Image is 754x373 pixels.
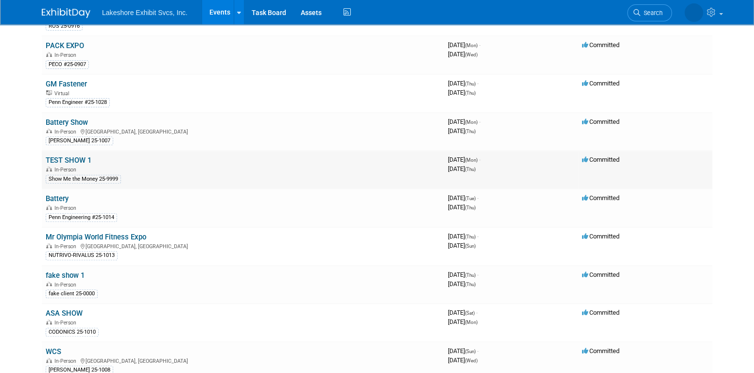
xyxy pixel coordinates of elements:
span: Virtual [54,90,72,97]
span: Committed [582,194,619,202]
span: (Mon) [465,157,478,163]
span: - [477,233,479,240]
span: (Thu) [465,81,476,86]
img: Virtual Event [46,90,52,95]
span: (Tue) [465,196,476,201]
span: [DATE] [448,89,476,96]
span: - [479,118,480,125]
img: MICHELLE MOYA [685,3,703,22]
img: In-Person Event [46,358,52,363]
img: ExhibitDay [42,8,90,18]
span: (Thu) [465,167,476,172]
div: Show Me the Money 25-9999 [46,175,121,184]
a: ASA SHOW [46,309,83,318]
img: In-Person Event [46,282,52,287]
span: [DATE] [448,156,480,163]
span: [DATE] [448,271,479,278]
span: - [477,80,479,87]
span: In-Person [54,167,79,173]
span: (Thu) [465,90,476,96]
span: [DATE] [448,127,476,135]
a: GM Fastener [46,80,87,88]
a: TEST SHOW 1 [46,156,91,165]
div: [PERSON_NAME] 25-1007 [46,136,113,145]
span: [DATE] [448,194,479,202]
span: [DATE] [448,51,478,58]
div: fake client 25-0000 [46,289,98,298]
span: (Thu) [465,129,476,134]
span: (Wed) [465,358,478,363]
span: Committed [582,156,619,163]
span: - [476,309,478,316]
span: (Mon) [465,43,478,48]
span: - [477,347,479,355]
span: (Thu) [465,205,476,210]
span: [DATE] [448,356,478,364]
a: fake show 1 [46,271,85,280]
span: (Wed) [465,52,478,57]
span: [DATE] [448,280,476,288]
a: WCS [46,347,61,356]
span: In-Person [54,358,79,364]
div: [GEOGRAPHIC_DATA], [GEOGRAPHIC_DATA] [46,242,440,250]
img: In-Person Event [46,243,52,248]
span: [DATE] [448,118,480,125]
span: [DATE] [448,318,478,325]
img: In-Person Event [46,52,52,57]
span: In-Person [54,205,79,211]
span: (Sat) [465,310,475,316]
div: [GEOGRAPHIC_DATA], [GEOGRAPHIC_DATA] [46,127,440,135]
span: Committed [582,233,619,240]
a: Battery [46,194,69,203]
a: Battery Show [46,118,88,127]
span: - [479,41,480,49]
span: [DATE] [448,242,476,249]
span: Committed [582,41,619,49]
div: NUTRIVO-RIVALUS 25-1013 [46,251,118,260]
span: Committed [582,347,619,355]
span: [DATE] [448,233,479,240]
a: PACK EXPO [46,41,84,50]
span: [DATE] [448,41,480,49]
span: (Mon) [465,119,478,125]
img: In-Person Event [46,167,52,171]
img: In-Person Event [46,320,52,324]
span: Committed [582,309,619,316]
div: ROS 25-0916 [46,22,83,31]
span: In-Person [54,243,79,250]
span: Lakeshore Exhibit Svcs, Inc. [102,9,188,17]
span: (Sun) [465,243,476,249]
span: - [479,156,480,163]
img: In-Person Event [46,129,52,134]
span: (Thu) [465,234,476,239]
span: - [477,194,479,202]
span: In-Person [54,129,79,135]
span: Committed [582,80,619,87]
a: Mr Olympia World Fitness Expo [46,233,146,241]
span: In-Person [54,282,79,288]
img: In-Person Event [46,205,52,210]
span: (Mon) [465,320,478,325]
span: [DATE] [448,347,479,355]
span: [DATE] [448,165,476,172]
span: [DATE] [448,203,476,211]
span: (Sun) [465,349,476,354]
span: [DATE] [448,309,478,316]
div: Penn Engineer #25-1028 [46,98,110,107]
span: In-Person [54,320,79,326]
span: [DATE] [448,80,479,87]
span: Committed [582,118,619,125]
div: Penn Engineering #25-1014 [46,213,117,222]
span: Search [640,9,663,17]
span: (Thu) [465,272,476,278]
span: (Thu) [465,282,476,287]
span: - [477,271,479,278]
span: Committed [582,271,619,278]
a: Search [627,4,672,21]
div: PECO #25-0907 [46,60,89,69]
div: CODONICS 25-1010 [46,328,99,337]
span: In-Person [54,52,79,58]
div: [GEOGRAPHIC_DATA], [GEOGRAPHIC_DATA] [46,356,440,364]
